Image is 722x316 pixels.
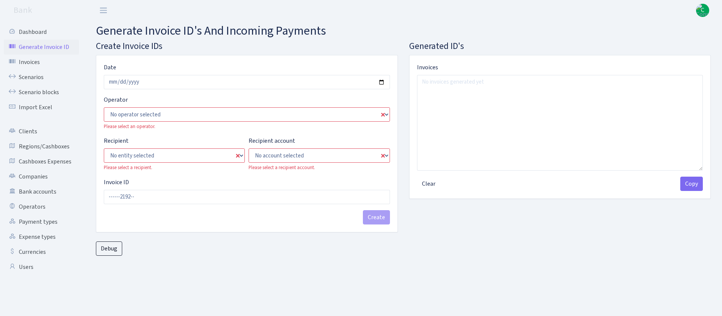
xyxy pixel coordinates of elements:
[104,123,390,130] div: Please select an operator.
[4,260,79,275] a: Users
[104,178,129,187] label: Invoice ID
[4,24,79,40] a: Dashboard
[4,184,79,199] a: Bank accounts
[409,41,711,52] h4: Generated ID's
[4,85,79,100] a: Scenario blocks
[94,4,113,17] button: Toggle navigation
[96,241,122,256] button: Debug
[4,229,79,244] a: Expense types
[4,244,79,260] a: Currencies
[104,136,129,145] label: Recipient
[417,63,438,72] label: Invoices
[363,210,390,224] button: Create
[4,55,79,70] a: Invoices
[4,124,79,139] a: Clients
[4,154,79,169] a: Cashboxes Expenses
[4,100,79,115] a: Import Excel
[249,136,295,145] label: Recipient account
[696,4,709,17] a: C
[96,22,326,40] span: Generate Invoice ID's and Incoming Payments
[104,63,116,72] label: Date
[4,214,79,229] a: Payment types
[249,164,390,171] div: Please select a recipient account.
[4,139,79,154] a: Regions/Cashboxes
[4,169,79,184] a: Companies
[417,177,440,191] button: Clear
[4,199,79,214] a: Operators
[680,177,703,191] button: Copy
[104,164,245,171] div: Please select a recipient.
[96,41,398,52] h4: Create Invoice IDs
[4,40,79,55] a: Generate Invoice ID
[4,70,79,85] a: Scenarios
[104,95,128,104] label: Operator
[696,4,709,17] img: Consultant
